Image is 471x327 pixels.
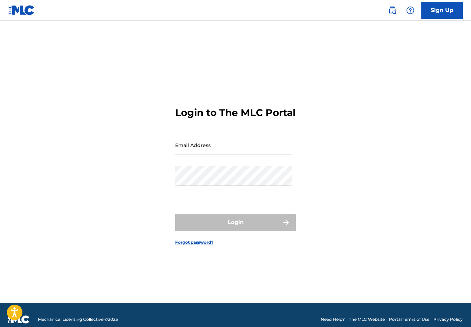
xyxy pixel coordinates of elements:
img: logo [8,315,30,324]
span: Mechanical Licensing Collective © 2025 [38,316,118,323]
a: The MLC Website [349,316,385,323]
a: Public Search [385,3,399,17]
a: Portal Terms of Use [389,316,429,323]
h3: Login to The MLC Portal [175,107,295,119]
a: Privacy Policy [433,316,463,323]
img: help [406,6,414,14]
div: Help [403,3,417,17]
img: search [388,6,397,14]
img: MLC Logo [8,5,35,15]
a: Forgot password? [175,239,213,245]
a: Sign Up [421,2,463,19]
a: Need Help? [321,316,345,323]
